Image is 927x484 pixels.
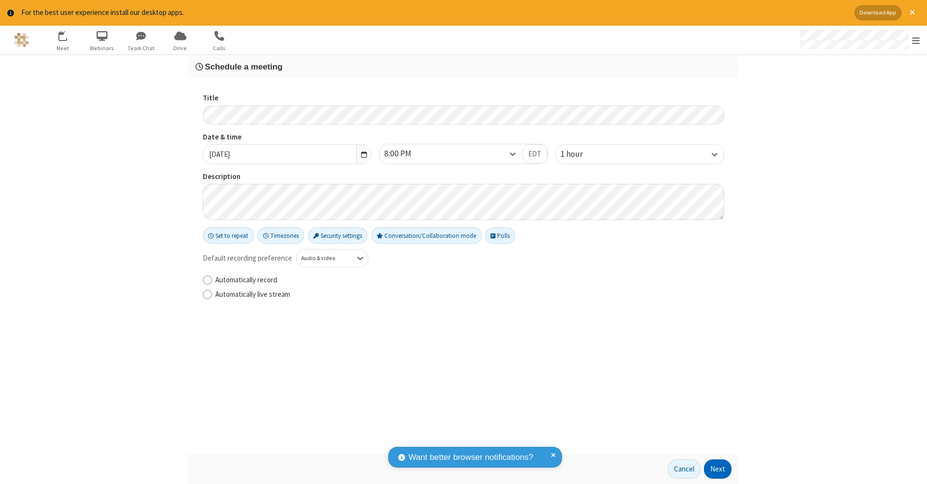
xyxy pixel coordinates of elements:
[408,451,533,464] span: Want better browser notifications?
[201,44,238,53] span: Calls
[522,144,548,164] button: EDT
[384,148,428,160] div: 8:00 PM
[668,459,701,479] button: Cancel
[205,62,282,71] span: Schedule a meeting
[203,171,724,182] label: Description
[485,227,515,244] button: Polls
[162,44,198,53] span: Drive
[45,44,81,53] span: Meet
[257,227,304,244] button: Timezones
[561,148,599,161] div: 1 hour
[203,227,254,244] button: Set to repeat
[215,289,724,300] label: Automatically live stream
[301,254,347,263] div: Audio & video
[21,7,847,18] div: For the best user experience install our desktop apps.
[215,275,724,286] label: Automatically record
[905,5,920,20] button: Close alert
[123,44,159,53] span: Team Chat
[308,227,368,244] button: Security settings
[64,31,72,38] div: 12
[84,44,120,53] span: Webinars
[371,227,482,244] button: Conversation/Collaboration mode
[3,26,40,55] button: Logo
[791,26,927,55] div: Open menu
[855,5,901,20] button: Download App
[203,132,372,143] label: Date & time
[903,459,920,477] iframe: Chat
[704,459,731,479] button: Next
[203,253,292,264] span: Default recording preference
[14,33,29,47] img: QA Selenium DO NOT DELETE OR CHANGE
[203,93,724,104] label: Title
